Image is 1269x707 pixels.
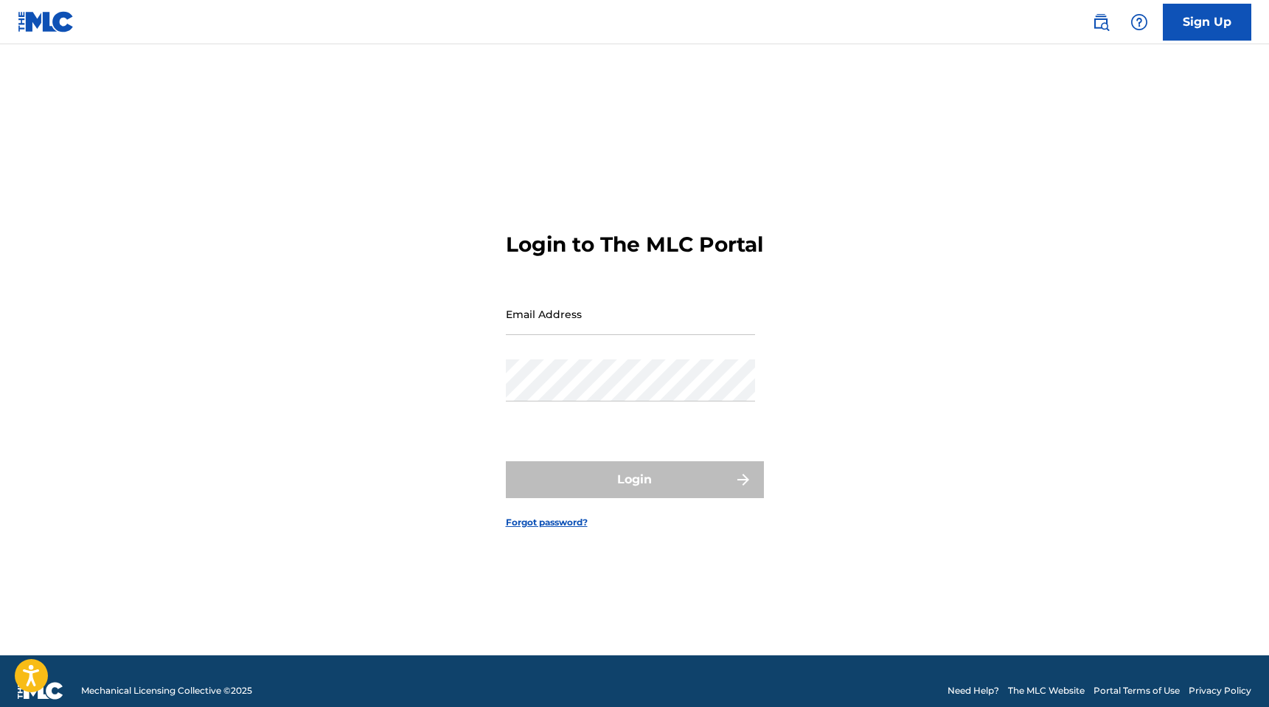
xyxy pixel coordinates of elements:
img: MLC Logo [18,11,74,32]
span: Mechanical Licensing Collective © 2025 [81,684,252,697]
a: Public Search [1086,7,1116,37]
img: help [1130,13,1148,31]
a: Sign Up [1163,4,1251,41]
img: logo [18,682,63,700]
a: Privacy Policy [1189,684,1251,697]
a: Need Help? [948,684,999,697]
div: Help [1124,7,1154,37]
img: search [1092,13,1110,31]
a: Portal Terms of Use [1094,684,1180,697]
a: Forgot password? [506,516,588,529]
h3: Login to The MLC Portal [506,232,763,258]
iframe: Chat Widget [1195,636,1269,707]
a: The MLC Website [1008,684,1085,697]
